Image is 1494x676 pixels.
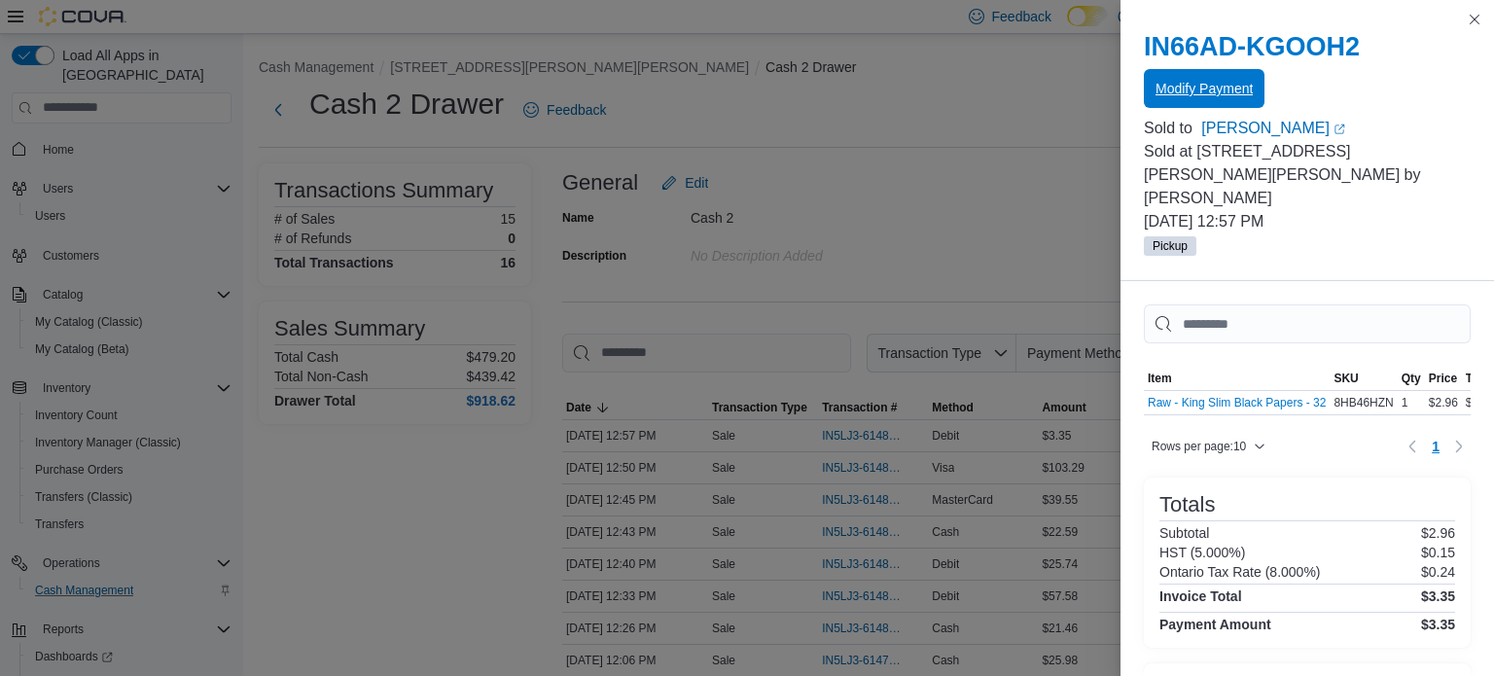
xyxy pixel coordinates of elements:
span: SKU [1334,371,1358,386]
h2: IN66AD-KGOOH2 [1144,31,1471,62]
button: Price [1425,367,1462,390]
button: Rows per page:10 [1144,435,1273,458]
span: Modify Payment [1156,79,1253,98]
button: Qty [1398,367,1425,390]
p: [DATE] 12:57 PM [1144,210,1471,233]
input: This is a search bar. As you type, the results lower in the page will automatically filter. [1144,304,1471,343]
span: Qty [1402,371,1421,386]
span: Price [1429,371,1457,386]
button: Modify Payment [1144,69,1264,108]
h4: $3.35 [1421,617,1455,632]
span: Item [1148,371,1172,386]
button: Item [1144,367,1330,390]
h4: Invoice Total [1159,588,1242,604]
button: Previous page [1401,435,1424,458]
span: Pickup [1144,236,1196,256]
button: Page 1 of 1 [1424,431,1447,462]
span: Rows per page : 10 [1152,439,1246,454]
a: [PERSON_NAME]External link [1201,117,1471,140]
p: $0.15 [1421,545,1455,560]
p: $2.96 [1421,525,1455,541]
svg: External link [1334,124,1345,135]
h4: Payment Amount [1159,617,1271,632]
span: Total [1466,371,1493,386]
h6: Subtotal [1159,525,1209,541]
div: $2.96 [1425,391,1462,414]
button: Raw - King Slim Black Papers - 32 [1148,396,1326,409]
button: Close this dialog [1463,8,1486,31]
span: Pickup [1153,237,1188,255]
button: Next page [1447,435,1471,458]
div: 1 [1398,391,1425,414]
span: 1 [1432,437,1440,456]
nav: Pagination for table: MemoryTable from EuiInMemoryTable [1401,431,1471,462]
button: SKU [1330,367,1397,390]
h6: HST (5.000%) [1159,545,1245,560]
h6: Ontario Tax Rate (8.000%) [1159,564,1321,580]
span: 8HB46HZN [1334,395,1393,410]
h4: $3.35 [1421,588,1455,604]
ul: Pagination for table: MemoryTable from EuiInMemoryTable [1424,431,1447,462]
div: Sold to [1144,117,1197,140]
p: $0.24 [1421,564,1455,580]
p: Sold at [STREET_ADDRESS][PERSON_NAME][PERSON_NAME] by [PERSON_NAME] [1144,140,1471,210]
h3: Totals [1159,493,1215,516]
